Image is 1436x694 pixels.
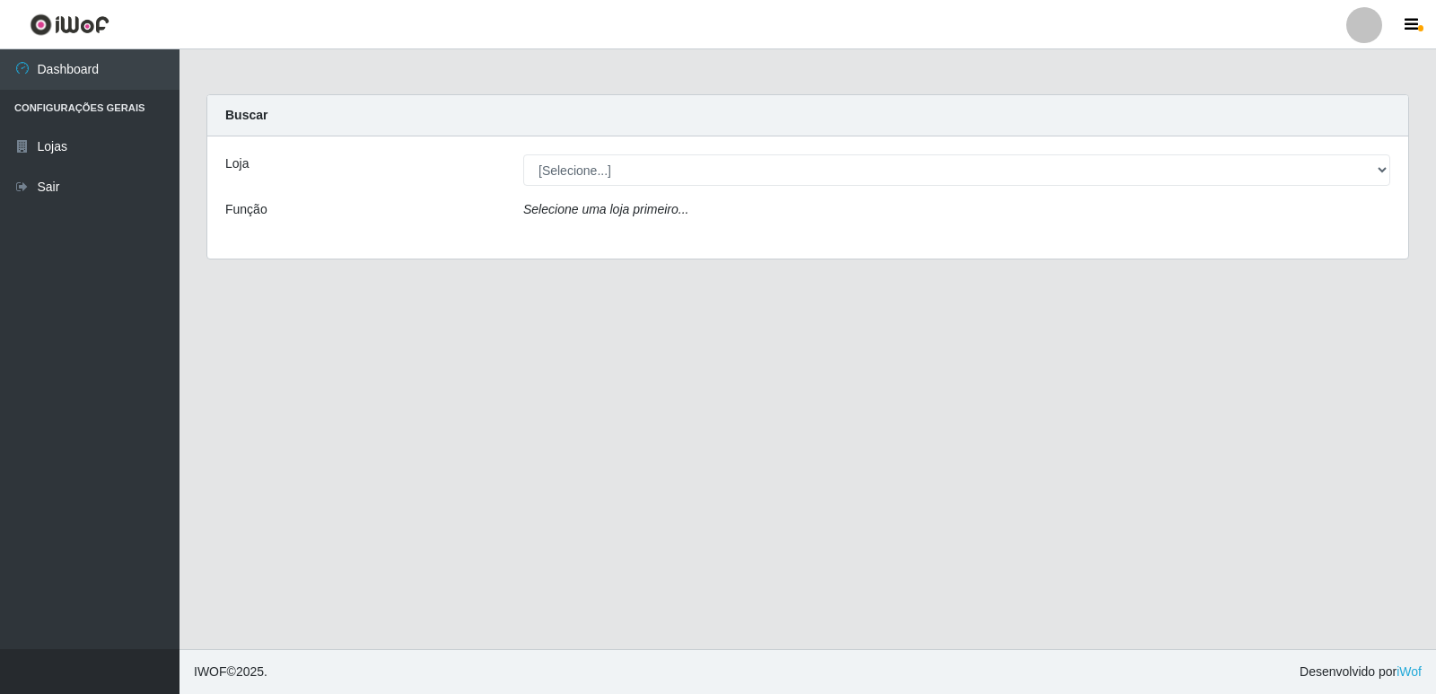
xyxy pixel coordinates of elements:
strong: Buscar [225,108,267,122]
span: Desenvolvido por [1300,663,1422,681]
label: Loja [225,154,249,173]
label: Função [225,200,267,219]
img: CoreUI Logo [30,13,109,36]
i: Selecione uma loja primeiro... [523,202,688,216]
span: IWOF [194,664,227,679]
span: © 2025 . [194,663,267,681]
a: iWof [1397,664,1422,679]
